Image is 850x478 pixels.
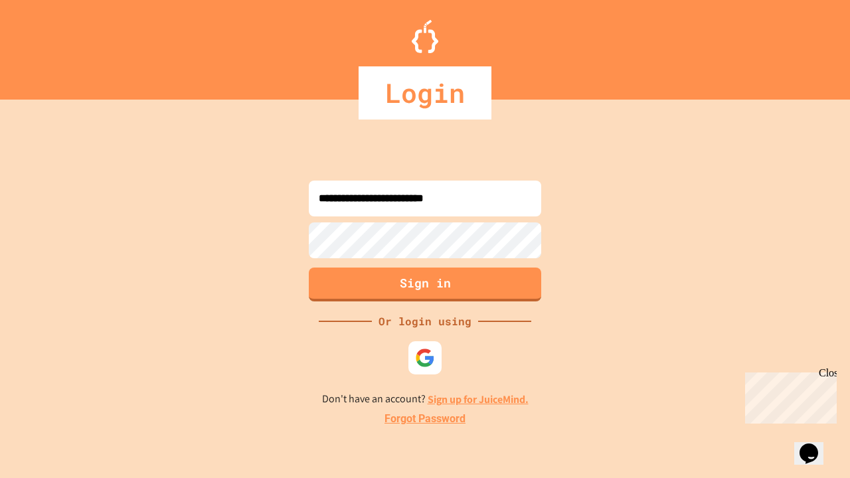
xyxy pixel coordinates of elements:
div: Login [359,66,491,119]
img: Logo.svg [412,20,438,53]
button: Sign in [309,268,541,301]
a: Sign up for JuiceMind. [428,392,529,406]
div: Chat with us now!Close [5,5,92,84]
p: Don't have an account? [322,391,529,408]
a: Forgot Password [384,411,466,427]
iframe: chat widget [740,367,837,424]
div: Or login using [372,313,478,329]
img: google-icon.svg [415,348,435,368]
iframe: chat widget [794,425,837,465]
